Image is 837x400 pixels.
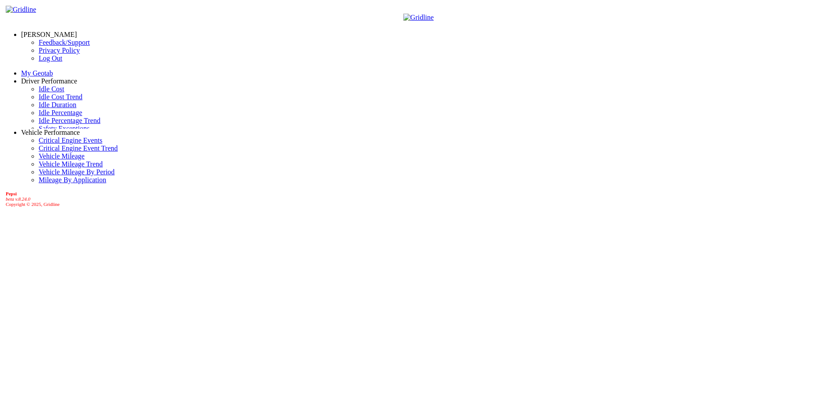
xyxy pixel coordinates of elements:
[39,125,90,132] a: Safety Exceptions
[39,176,106,184] a: Mileage By Application
[39,39,90,46] a: Feedback/Support
[403,14,434,22] img: Gridline
[39,160,103,168] a: Vehicle Mileage Trend
[39,152,84,160] a: Vehicle Mileage
[39,137,102,144] a: Critical Engine Events
[39,144,118,152] a: Critical Engine Event Trend
[21,69,53,77] a: My Geotab
[39,85,64,93] a: Idle Cost
[39,168,115,176] a: Vehicle Mileage By Period
[6,191,833,207] div: Copyright © 2025, Gridline
[39,47,80,54] a: Privacy Policy
[6,196,30,202] i: beta v.8.24.0
[21,77,77,85] a: Driver Performance
[39,54,62,62] a: Log Out
[39,109,82,116] a: Idle Percentage
[6,6,36,14] img: Gridline
[21,129,80,136] a: Vehicle Performance
[21,31,77,38] a: [PERSON_NAME]
[39,117,100,124] a: Idle Percentage Trend
[6,191,17,196] b: Pepsi
[39,93,83,101] a: Idle Cost Trend
[39,101,76,108] a: Idle Duration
